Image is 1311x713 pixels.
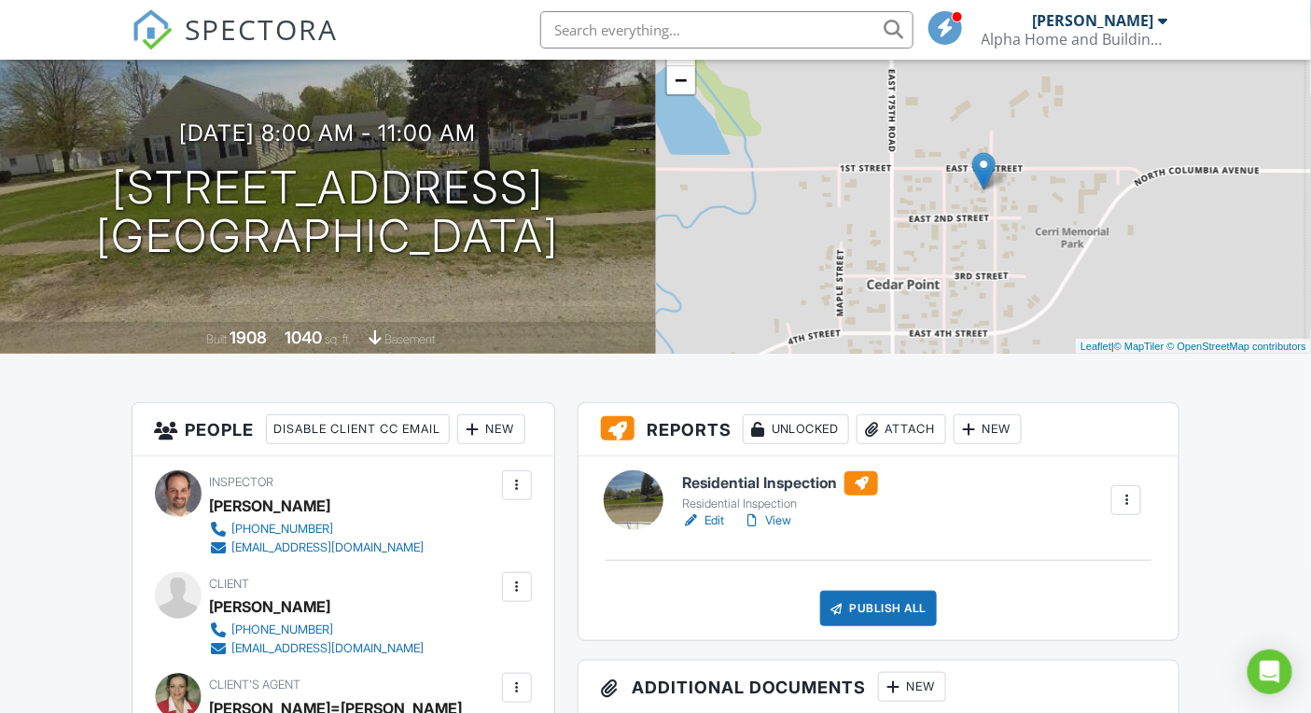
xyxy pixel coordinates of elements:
a: View [743,511,791,530]
h3: Reports [579,403,1179,456]
a: SPECTORA [132,25,339,64]
div: [PERSON_NAME] [210,492,331,520]
h3: People [132,403,554,456]
div: New [457,414,525,444]
a: [PHONE_NUMBER] [210,621,425,639]
a: Residential Inspection Residential Inspection [682,471,878,512]
a: [EMAIL_ADDRESS][DOMAIN_NAME] [210,639,425,658]
div: Alpha Home and Building Inspections, PLLC [982,30,1168,49]
div: Publish All [820,591,937,626]
div: [EMAIL_ADDRESS][DOMAIN_NAME] [232,540,425,555]
div: New [954,414,1022,444]
div: 1908 [230,328,267,347]
h3: [DATE] 8:00 am - 11:00 am [179,120,476,146]
div: [PERSON_NAME] [210,593,331,621]
a: © OpenStreetMap contributors [1167,341,1306,352]
span: Client [210,577,250,591]
span: sq. ft. [325,332,351,346]
a: [EMAIL_ADDRESS][DOMAIN_NAME] [210,538,425,557]
span: Built [206,332,227,346]
img: The Best Home Inspection Software - Spectora [132,9,173,50]
h6: Residential Inspection [682,471,878,496]
div: Disable Client CC Email [266,414,450,444]
div: [PHONE_NUMBER] [232,522,334,537]
div: Open Intercom Messenger [1248,650,1292,694]
a: [PHONE_NUMBER] [210,520,425,538]
div: [PHONE_NUMBER] [232,622,334,637]
div: [PERSON_NAME] [1033,11,1154,30]
div: Unlocked [743,414,849,444]
span: Client's Agent [210,678,301,692]
div: 1040 [285,328,322,347]
a: Leaflet [1081,341,1111,352]
a: © MapTiler [1114,341,1165,352]
span: Inspector [210,475,274,489]
input: Search everything... [540,11,914,49]
span: basement [384,332,435,346]
div: | [1076,339,1311,355]
a: Zoom out [667,66,695,94]
div: [EMAIL_ADDRESS][DOMAIN_NAME] [232,641,425,656]
h1: [STREET_ADDRESS] [GEOGRAPHIC_DATA] [96,163,559,262]
span: SPECTORA [186,9,339,49]
div: New [878,672,946,702]
a: Edit [682,511,724,530]
div: Attach [857,414,946,444]
div: Residential Inspection [682,496,878,511]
